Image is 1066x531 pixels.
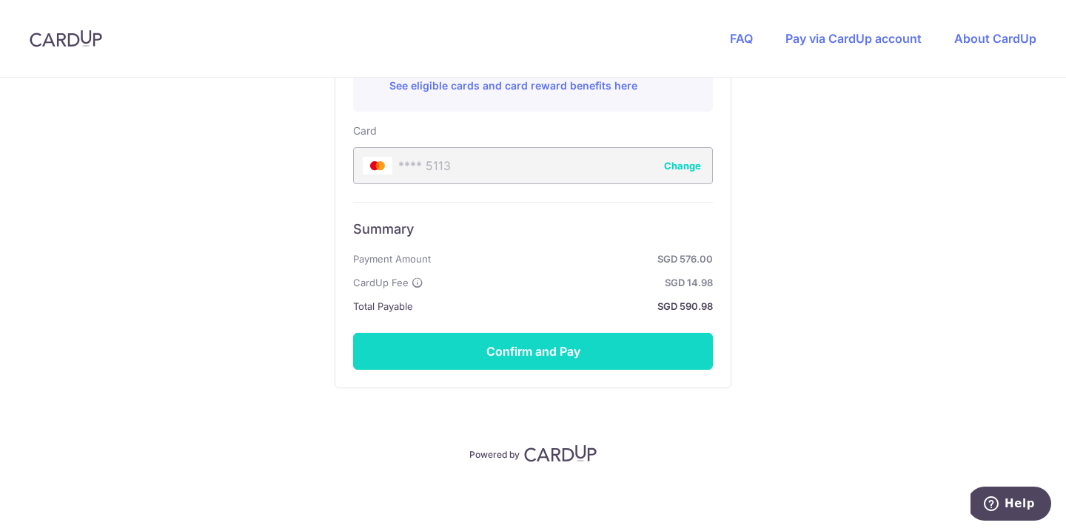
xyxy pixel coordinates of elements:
span: CardUp Fee [353,274,409,291]
label: Card [353,124,377,138]
strong: SGD 14.98 [429,274,713,291]
a: Pay via CardUp account [785,31,922,46]
a: About CardUp [954,31,1036,46]
a: FAQ [730,31,753,46]
img: CardUp [524,444,597,462]
strong: SGD 576.00 [437,250,713,268]
span: Total Payable [353,297,413,315]
a: See eligible cards and card reward benefits here [389,79,637,92]
img: CardUp [30,30,102,47]
h6: Summary [353,220,713,238]
strong: SGD 590.98 [419,297,713,315]
button: Change [664,158,701,173]
p: Powered by [469,446,520,461]
span: Payment Amount [353,250,431,268]
button: Confirm and Pay [353,333,713,370]
iframe: Opens a widget where you can find more information [971,487,1051,524]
